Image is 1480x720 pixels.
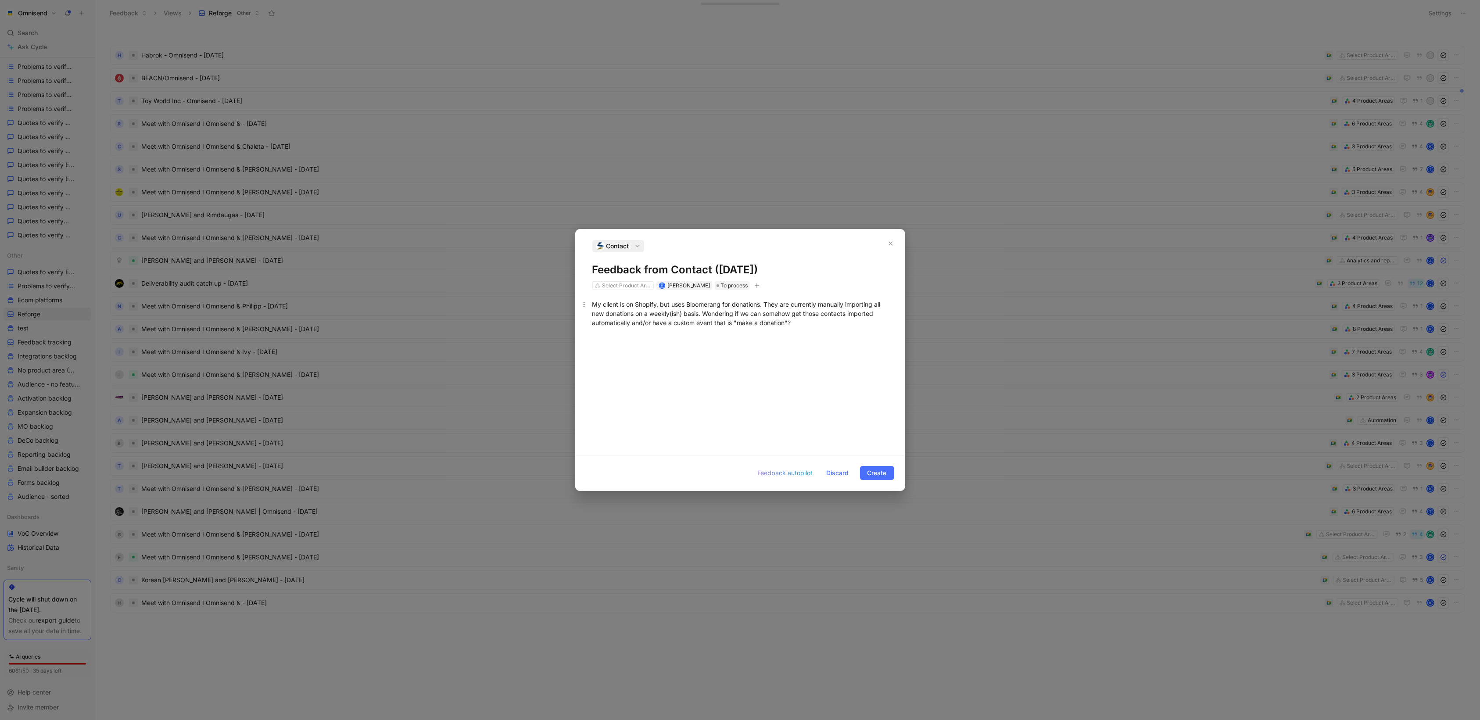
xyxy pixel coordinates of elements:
[739,467,816,479] button: Feedback autopilot
[659,283,664,288] div: K
[860,466,894,480] button: Create
[758,468,813,478] span: Feedback autopilot
[715,281,750,290] div: To process
[602,281,651,290] div: Select Product Areas
[596,242,605,251] img: logo
[592,300,888,337] div: My client is on Shopify, but uses Bloomerang for donations. They are currently manually importing...
[827,468,849,478] span: Discard
[606,241,629,251] span: Contact
[819,466,856,480] button: Discard
[867,468,887,478] span: Create
[592,240,644,252] button: logoContact
[668,282,710,289] span: [PERSON_NAME]
[592,263,888,277] h1: Feedback from Contact ([DATE])
[721,281,748,290] span: To process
